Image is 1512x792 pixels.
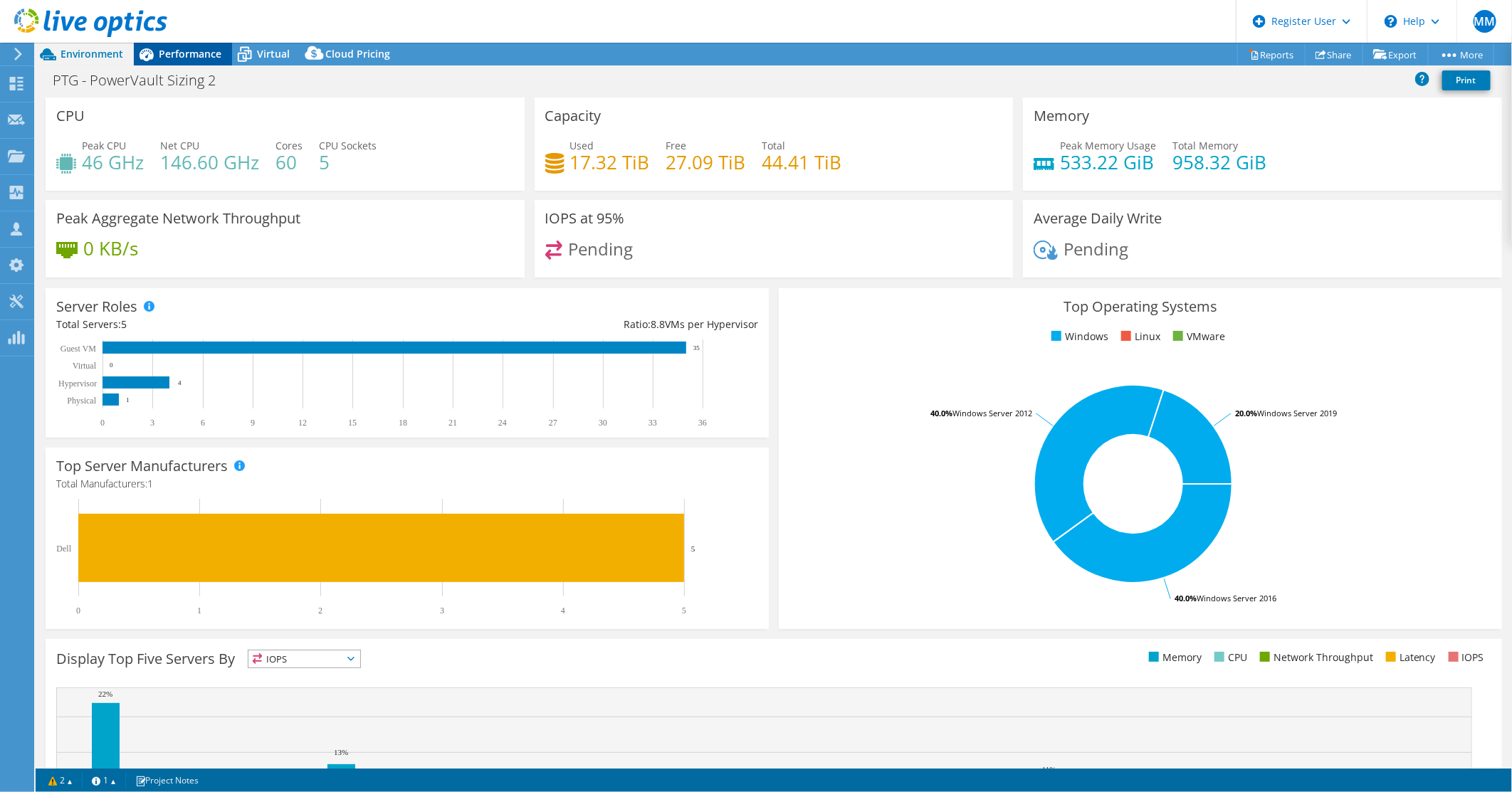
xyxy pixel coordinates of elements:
text: 12 [298,418,307,428]
text: 0 [110,361,113,369]
h4: 17.32 TiB [570,154,650,170]
tspan: 20.0% [1235,408,1257,418]
text: 6 [201,418,205,428]
span: 1 [147,477,153,490]
li: Windows [1048,329,1108,344]
text: 1 [197,606,201,616]
tspan: Windows Server 2019 [1257,408,1337,418]
text: 27 [549,418,557,428]
text: 30 [599,418,607,428]
h4: 5 [319,154,377,170]
span: IOPS [248,650,360,667]
span: Environment [61,47,123,60]
tspan: 40.0% [930,408,952,418]
text: 36 [698,418,707,428]
span: Used [570,139,594,152]
span: Pending [568,237,633,260]
span: CPU Sockets [319,139,377,152]
text: 11% [1042,765,1056,773]
span: Peak CPU [82,139,126,152]
span: Pending [1064,237,1128,260]
h1: PTG - PowerVault Sizing 2 [46,73,238,88]
text: Hypervisor [58,379,97,389]
a: Share [1305,43,1363,65]
span: Peak Memory Usage [1060,139,1156,152]
li: Latency [1382,650,1436,665]
h3: Capacity [545,108,602,124]
text: 0 [100,418,105,428]
div: Ratio: VMs per Hypervisor [407,317,758,332]
text: 5 [691,544,695,553]
text: 21 [448,418,457,428]
h4: 533.22 GiB [1060,154,1156,170]
text: 1 [126,396,130,403]
h4: 0 KB/s [83,241,138,256]
text: Virtual [73,361,97,371]
a: More [1428,43,1494,65]
a: Reports [1237,43,1306,65]
text: 9 [251,418,255,428]
h3: CPU [56,108,85,124]
text: 4 [178,379,182,386]
h4: Total Manufacturers: [56,476,758,492]
span: Free [666,139,687,152]
span: Net CPU [160,139,199,152]
li: IOPS [1445,650,1484,665]
a: Print [1442,70,1491,90]
tspan: Windows Server 2012 [952,408,1032,418]
text: 4 [561,606,565,616]
h3: Memory [1034,108,1089,124]
a: 1 [82,771,126,789]
text: 15 [348,418,357,428]
text: 13% [334,748,348,756]
a: Export [1363,43,1429,65]
text: 2 [318,606,322,616]
text: Physical [67,396,96,406]
span: Total Memory [1172,139,1238,152]
h3: Average Daily Write [1034,211,1162,226]
h4: 46 GHz [82,154,144,170]
h3: Peak Aggregate Network Throughput [56,211,300,226]
text: 5 [682,606,686,616]
span: Total [762,139,786,152]
li: VMware [1170,329,1225,344]
a: 2 [38,771,83,789]
span: Performance [159,47,221,60]
text: Guest VM [61,344,96,354]
h4: 146.60 GHz [160,154,259,170]
li: Memory [1145,650,1202,665]
div: Total Servers: [56,317,407,332]
text: 24 [498,418,507,428]
text: 33 [649,418,657,428]
svg: \n [1385,15,1397,28]
span: 5 [121,317,127,331]
text: 18 [399,418,407,428]
span: Cores [275,139,303,152]
text: Dell [56,544,71,554]
li: Network Throughput [1256,650,1373,665]
h4: 44.41 TiB [762,154,842,170]
span: MM [1474,10,1496,33]
h3: IOPS at 95% [545,211,625,226]
h4: 958.32 GiB [1172,154,1266,170]
span: Cloud Pricing [325,47,390,60]
text: 0 [76,606,80,616]
h4: 60 [275,154,303,170]
li: Linux [1118,329,1160,344]
text: 3 [440,606,444,616]
text: 35 [693,344,700,352]
h3: Top Operating Systems [789,299,1491,315]
h3: Top Server Manufacturers [56,458,228,474]
h3: Server Roles [56,299,137,315]
span: 8.8 [651,317,665,331]
text: 3 [150,418,154,428]
span: Virtual [257,47,290,60]
tspan: Windows Server 2016 [1197,593,1276,603]
tspan: 40.0% [1175,593,1197,603]
h4: 27.09 TiB [666,154,746,170]
text: 22% [98,690,112,698]
li: CPU [1211,650,1247,665]
a: Project Notes [125,771,209,789]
